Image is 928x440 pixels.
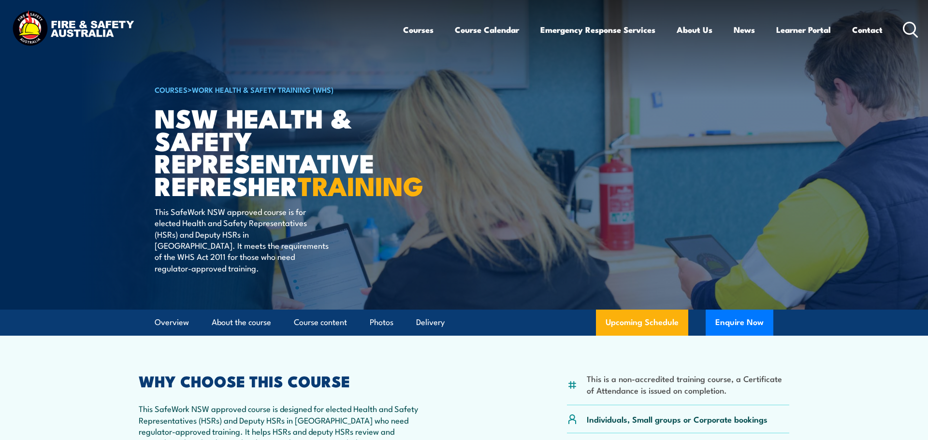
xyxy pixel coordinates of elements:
a: About the course [212,310,271,335]
a: Photos [370,310,393,335]
a: Contact [852,17,883,43]
h1: NSW Health & Safety Representative Refresher [155,106,393,197]
a: Emergency Response Services [540,17,655,43]
strong: TRAINING [298,165,423,205]
a: Course Calendar [455,17,519,43]
button: Enquire Now [706,310,773,336]
a: News [734,17,755,43]
a: Overview [155,310,189,335]
a: COURSES [155,84,188,95]
a: Course content [294,310,347,335]
a: Learner Portal [776,17,831,43]
a: Work Health & Safety Training (WHS) [192,84,333,95]
h6: > [155,84,393,95]
p: This SafeWork NSW approved course is for elected Health and Safety Representatives (HSRs) and Dep... [155,206,331,273]
a: About Us [677,17,712,43]
h2: WHY CHOOSE THIS COURSE [139,374,421,387]
a: Upcoming Schedule [596,310,688,336]
li: This is a non-accredited training course, a Certificate of Attendance is issued on completion. [587,373,789,396]
a: Courses [403,17,434,43]
p: Individuals, Small groups or Corporate bookings [587,413,768,425]
a: Delivery [416,310,445,335]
